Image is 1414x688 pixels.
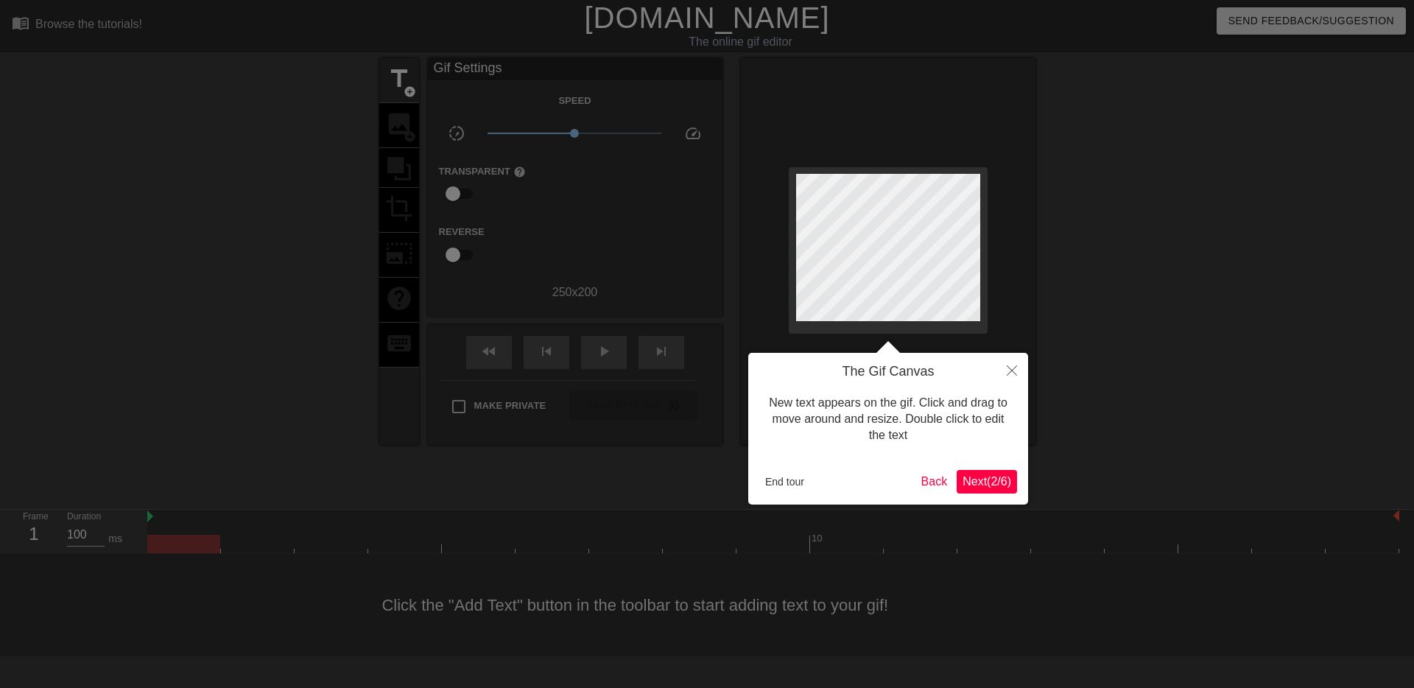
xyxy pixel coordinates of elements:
[963,475,1011,488] span: Next ( 2 / 6 )
[996,353,1028,387] button: Close
[759,364,1017,380] h4: The Gif Canvas
[957,470,1017,494] button: Next
[759,380,1017,459] div: New text appears on the gif. Click and drag to move around and resize. Double click to edit the text
[759,471,810,493] button: End tour
[915,470,954,494] button: Back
